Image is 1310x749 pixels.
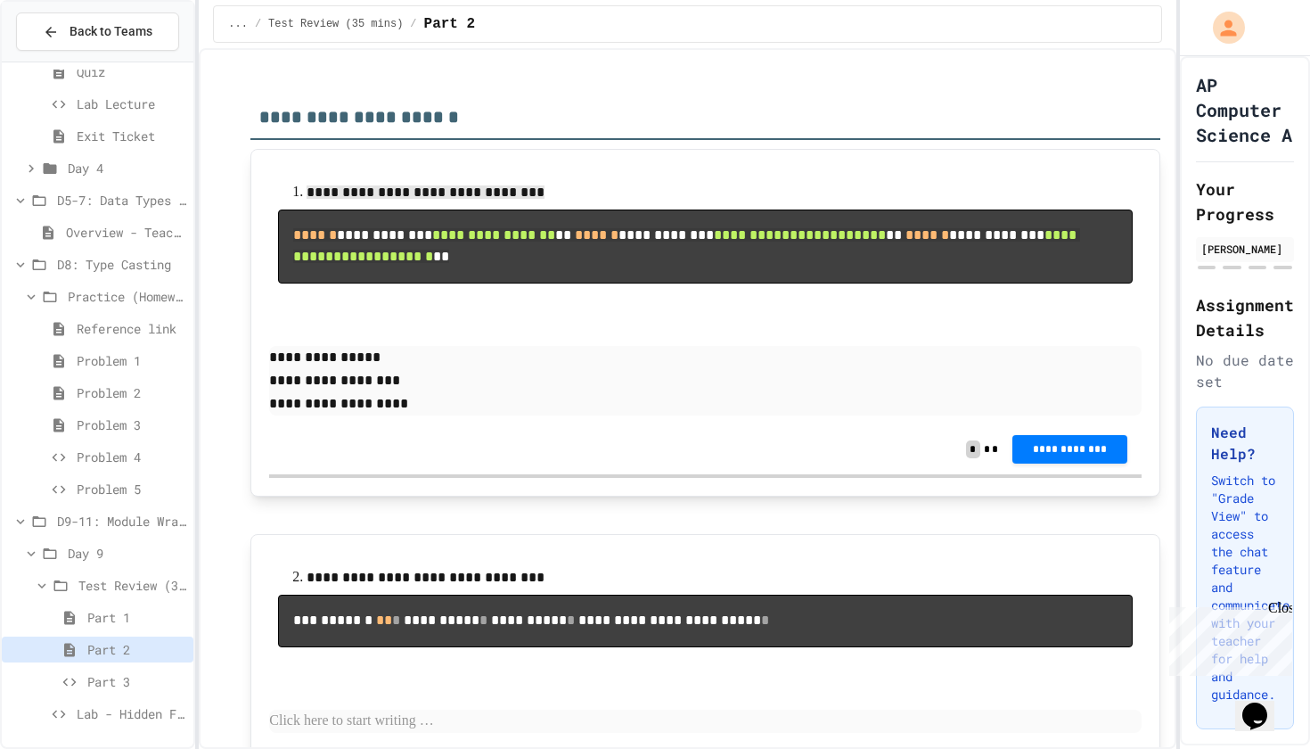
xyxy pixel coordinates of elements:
[77,319,186,338] span: Reference link
[1162,600,1292,676] iframe: chat widget
[68,287,186,306] span: Practice (Homework, if needed)
[1196,177,1294,226] h2: Your Progress
[1196,292,1294,342] h2: Assignment Details
[1196,350,1294,392] div: No due date set
[77,704,186,723] span: Lab - Hidden Figures: Launch Weight Calculator
[68,544,186,563] span: Day 9
[66,223,186,242] span: Overview - Teacher Only
[77,351,186,370] span: Problem 1
[255,17,261,31] span: /
[78,576,186,595] span: Test Review (35 mins)
[57,255,186,274] span: D8: Type Casting
[424,13,476,35] span: Part 2
[77,448,186,466] span: Problem 4
[70,22,152,41] span: Back to Teams
[1196,72,1294,147] h1: AP Computer Science A
[77,383,186,402] span: Problem 2
[57,512,186,531] span: D9-11: Module Wrap Up
[77,62,186,81] span: Quiz
[57,191,186,210] span: D5-7: Data Types and Number Calculations
[228,17,248,31] span: ...
[87,672,186,691] span: Part 3
[1201,241,1289,257] div: [PERSON_NAME]
[77,95,186,113] span: Lab Lecture
[77,416,186,434] span: Problem 3
[268,17,403,31] span: Test Review (35 mins)
[87,640,186,659] span: Part 2
[77,480,186,498] span: Problem 5
[1194,7,1249,48] div: My Account
[7,7,123,113] div: Chat with us now!Close
[1235,678,1292,731] iframe: chat widget
[87,608,186,627] span: Part 1
[1211,472,1279,704] p: Switch to "Grade View" to access the chat feature and communicate with your teacher for help and ...
[68,159,186,177] span: Day 4
[410,17,416,31] span: /
[77,127,186,145] span: Exit Ticket
[16,12,179,51] button: Back to Teams
[1211,422,1279,465] h3: Need Help?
